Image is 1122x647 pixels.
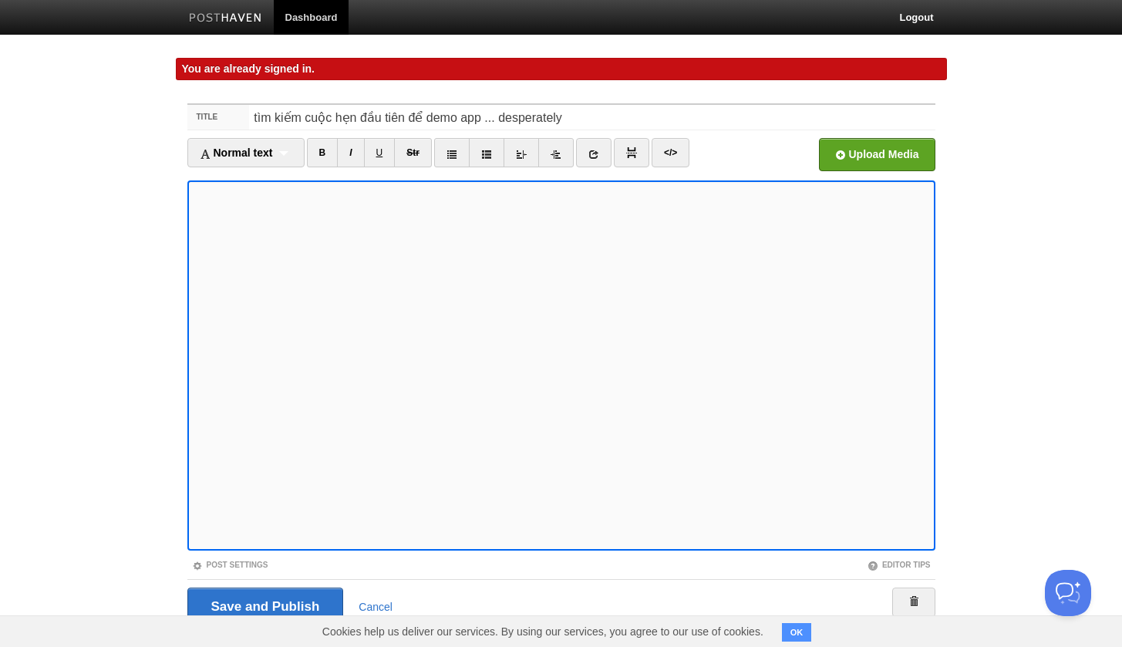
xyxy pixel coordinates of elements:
[307,616,779,647] span: Cookies help us deliver our services. By using our services, you agree to our use of cookies.
[200,147,273,159] span: Normal text
[406,147,419,158] del: Str
[782,623,812,642] button: OK
[189,13,262,25] img: Posthaven-bar
[652,138,689,167] a: </>
[1045,570,1091,616] iframe: Help Scout Beacon - Open
[307,138,339,167] a: B
[187,105,250,130] label: Title
[364,138,396,167] a: U
[192,561,268,569] a: Post Settings
[359,601,393,613] a: Cancel
[394,138,432,167] a: Str
[626,147,637,158] img: pagebreak-icon.png
[337,138,364,167] a: I
[187,588,344,626] input: Save and Publish
[176,58,947,80] div: You are already signed in.
[868,561,931,569] a: Editor Tips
